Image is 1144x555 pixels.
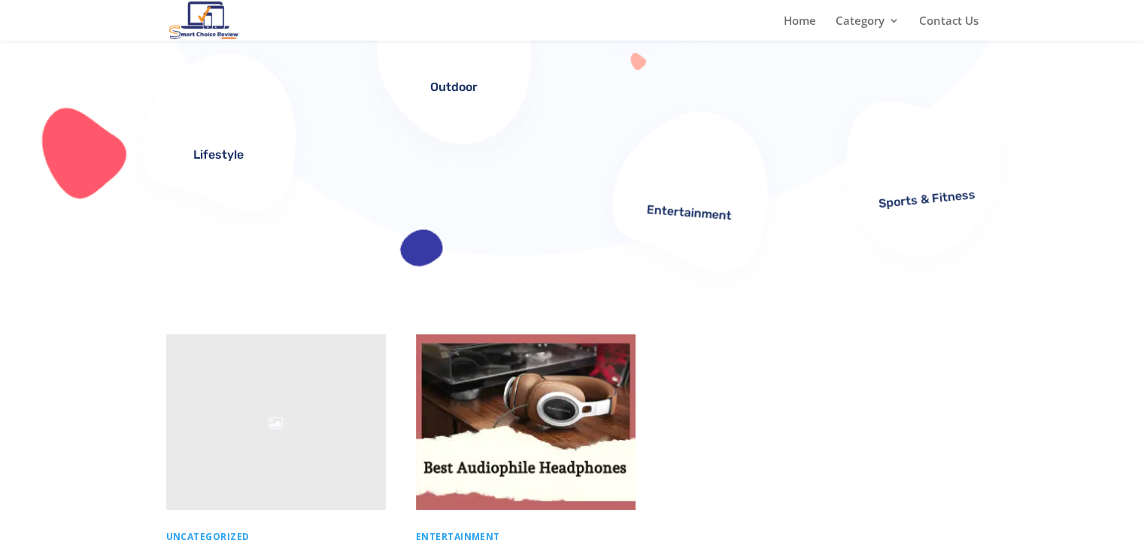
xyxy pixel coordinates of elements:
img: best audiophile headphones [416,334,636,510]
a: Category [836,15,900,41]
a: Lifestyle [193,147,244,162]
a: Uncategorized [166,530,250,543]
img: Smart Choice Review [169,2,239,40]
a: Sports & Fitness [878,187,976,211]
a: Outdoor [430,80,478,94]
a: Home [784,15,816,41]
a: Entertainment [646,202,732,223]
a: Entertainment [416,530,500,543]
a: Contact Us [919,15,979,41]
